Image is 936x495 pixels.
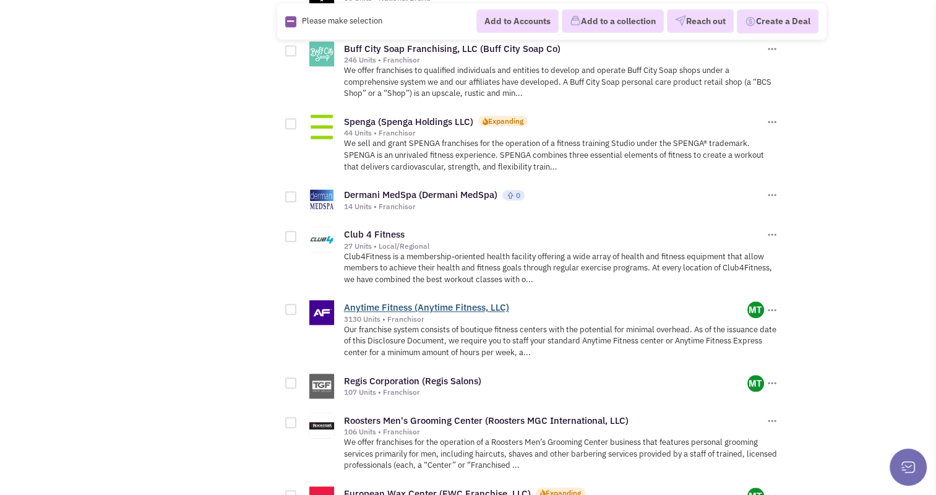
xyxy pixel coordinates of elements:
a: Dermani MedSpa (Dermani MedSpa) [344,189,497,200]
div: 106 Units • Franchisor [344,427,765,437]
span: 0 [516,191,520,200]
button: Add to Accounts [476,9,559,33]
button: Create a Deal [737,9,818,34]
a: Regis Corporation (Regis Salons) [344,375,481,387]
p: We offer franchises to qualified individuals and entities to develop and operate Buff City Soap s... [344,65,779,100]
div: 44 Units • Franchisor [344,128,765,138]
a: Roosters Men's Grooming Center (Roosters MGC International, LLC) [344,415,629,426]
p: Club4Fitness is a membership-oriented health facility offering a wide array of health and fitness... [344,251,779,286]
img: Deal-Dollar.png [745,15,756,28]
a: Buff City Soap Franchising, LLC (Buff City Soap Co) [344,43,560,54]
button: Reach out [667,10,734,33]
div: Expanding [488,116,523,126]
a: Club 4 Fitness [344,228,405,240]
div: 246 Units • Franchisor [344,55,765,65]
a: Spenga (Spenga Holdings LLC) [344,116,473,127]
img: CjNI01gqJkyD1aWX3k6yAw.png [747,375,764,392]
div: 3130 Units • Franchisor [344,314,748,324]
span: Please make selection [302,15,382,26]
p: We offer franchises for the operation of a Roosters Men’s Grooming Center business that features ... [344,437,779,471]
div: 107 Units • Franchisor [344,387,748,397]
img: locallyfamous-upvote.png [507,191,514,199]
button: Add to a collection [562,10,664,33]
img: Rectangle.png [285,16,296,27]
div: 14 Units • Franchisor [344,202,765,212]
div: 27 Units • Local/Regional [344,241,765,251]
img: VectorPaper_Plane.png [675,15,686,27]
img: icon-collection-lavender.png [570,15,581,27]
a: Anytime Fitness (Anytime Fitness, LLC) [344,301,509,313]
p: We sell and grant SPENGA franchises for the operation of a fitness training Studio under the SPEN... [344,138,779,173]
p: Our franchise system consists of boutique fitness centers with the potential for minimal overhead... [344,324,779,359]
img: CjNI01gqJkyD1aWX3k6yAw.png [747,301,764,318]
